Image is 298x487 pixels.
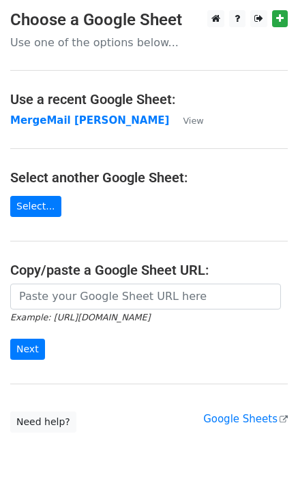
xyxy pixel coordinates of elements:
[203,413,288,425] a: Google Sheets
[10,91,288,107] h4: Use a recent Google Sheet:
[10,35,288,50] p: Use one of the options below...
[10,262,288,278] h4: Copy/paste a Google Sheet URL:
[10,312,150,322] small: Example: [URL][DOMAIN_NAME]
[10,339,45,360] input: Next
[10,412,76,433] a: Need help?
[169,114,203,127] a: View
[183,116,203,126] small: View
[10,196,61,217] a: Select...
[10,169,288,186] h4: Select another Google Sheet:
[10,284,281,309] input: Paste your Google Sheet URL here
[10,114,169,127] a: MergeMail [PERSON_NAME]
[10,10,288,30] h3: Choose a Google Sheet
